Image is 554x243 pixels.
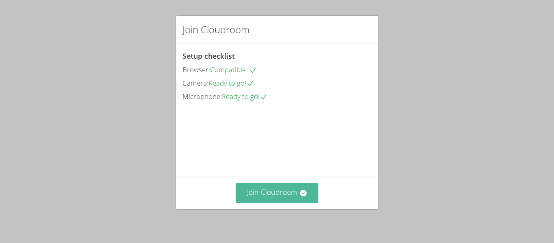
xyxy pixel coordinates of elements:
span: Compatible [210,65,257,74]
button: Join Cloudroom [236,183,319,203]
span: Browser: [183,65,210,74]
span: Ready to go! [222,92,268,101]
h2: Join Cloudroom [183,22,249,37]
span: Setup checklist [183,51,235,61]
span: Ready to go! [208,78,254,88]
span: Camera: [183,78,208,88]
span: Microphone: [183,92,222,101]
